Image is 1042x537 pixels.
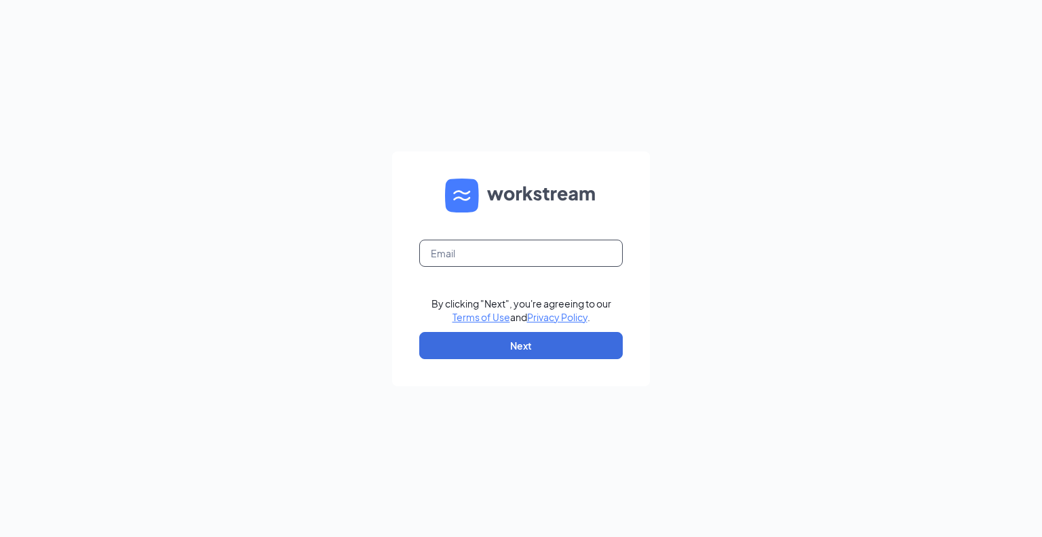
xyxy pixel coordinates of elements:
div: By clicking "Next", you're agreeing to our and . [431,297,611,324]
img: WS logo and Workstream text [445,179,597,212]
input: Email [419,240,623,267]
a: Privacy Policy [527,311,587,323]
a: Terms of Use [452,311,510,323]
button: Next [419,332,623,359]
